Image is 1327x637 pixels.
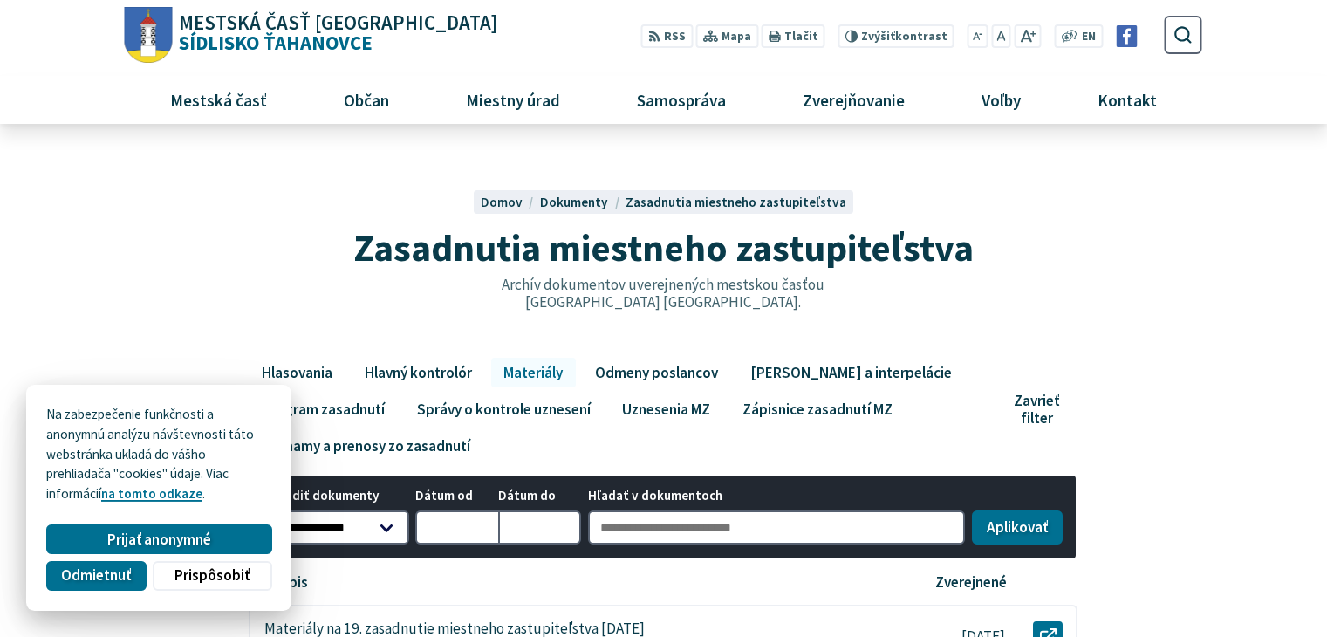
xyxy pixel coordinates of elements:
[641,24,693,48] a: RSS
[540,194,608,210] span: Dokumenty
[337,76,395,123] span: Občan
[737,358,964,387] a: [PERSON_NAME] a interpelácie
[46,405,271,504] p: Na zabezpečenie funkčnosti a anonymnú analýzu návštevnosti táto webstránka ukladá do vášho prehli...
[861,30,947,44] span: kontrast
[630,76,732,123] span: Samospráva
[264,489,409,503] span: Zoradiť dokumenty
[434,76,592,123] a: Miestny úrad
[796,76,911,123] span: Zverejňovanie
[125,7,497,64] a: Logo Sídlisko Ťahanovce, prejsť na domovskú stránku.
[46,524,271,554] button: Prijať anonymné
[249,358,345,387] a: Hlasovania
[481,194,540,210] a: Domov
[540,194,626,210] a: Dokumenty
[415,489,498,503] span: Dátum od
[353,223,974,271] span: Zasadnutia miestneho zastupiteľstva
[101,485,202,502] a: na tomto odkaze
[459,76,566,123] span: Miestny úrad
[729,394,905,424] a: Zápisnice zasadnutí MZ
[861,29,895,44] span: Zvýšiť
[991,24,1010,48] button: Nastaviť pôvodnú veľkosť písma
[696,24,758,48] a: Mapa
[264,510,409,545] select: Zoradiť dokumenty
[498,489,581,503] span: Dátum do
[107,531,211,549] span: Prijať anonymné
[784,30,817,44] span: Tlačiť
[975,76,1028,123] span: Voľby
[163,76,273,123] span: Mestská časť
[588,510,966,545] input: Hľadať v dokumentoch
[771,76,937,123] a: Zverejňovanie
[311,76,421,123] a: Občan
[588,489,966,503] span: Hľadať v dokumentoch
[173,13,498,53] span: Sídlisko Ťahanovce
[138,76,298,123] a: Mestská časť
[626,194,846,210] a: Zasadnutia miestneho zastupiteľstva
[498,510,581,545] input: Dátum do
[125,7,173,64] img: Prejsť na domovskú stránku
[1066,76,1189,123] a: Kontakt
[491,358,576,387] a: Materiály
[582,358,730,387] a: Odmeny poslancov
[935,573,1007,592] p: Zverejnené
[1014,24,1041,48] button: Zväčšiť veľkosť písma
[249,431,482,461] a: Záznamy a prenosy zo zasadnutí
[1014,392,1059,428] span: Zavrieť filter
[174,566,250,585] span: Prispôsobiť
[610,394,723,424] a: Uznesenia MZ
[415,510,498,545] input: Dátum od
[481,194,523,210] span: Domov
[722,28,751,46] span: Mapa
[179,13,497,33] span: Mestská časť [GEOGRAPHIC_DATA]
[605,76,758,123] a: Samospráva
[61,566,131,585] span: Odmietnuť
[1077,28,1101,46] a: EN
[464,276,862,312] p: Archív dokumentov uverejnených mestskou časťou [GEOGRAPHIC_DATA] [GEOGRAPHIC_DATA].
[404,394,603,424] a: Správy o kontrole uznesení
[249,394,397,424] a: Program zasadnutí
[762,24,824,48] button: Tlačiť
[664,28,686,46] span: RSS
[1116,25,1138,47] img: Prejsť na Facebook stránku
[352,358,484,387] a: Hlavný kontrolór
[1082,28,1096,46] span: EN
[1002,392,1078,428] button: Zavrieť filter
[1091,76,1164,123] span: Kontakt
[153,561,271,591] button: Prispôsobiť
[968,24,988,48] button: Zmenšiť veľkosť písma
[972,510,1063,545] button: Aplikovať
[950,76,1053,123] a: Voľby
[46,561,146,591] button: Odmietnuť
[838,24,954,48] button: Zvýšiťkontrast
